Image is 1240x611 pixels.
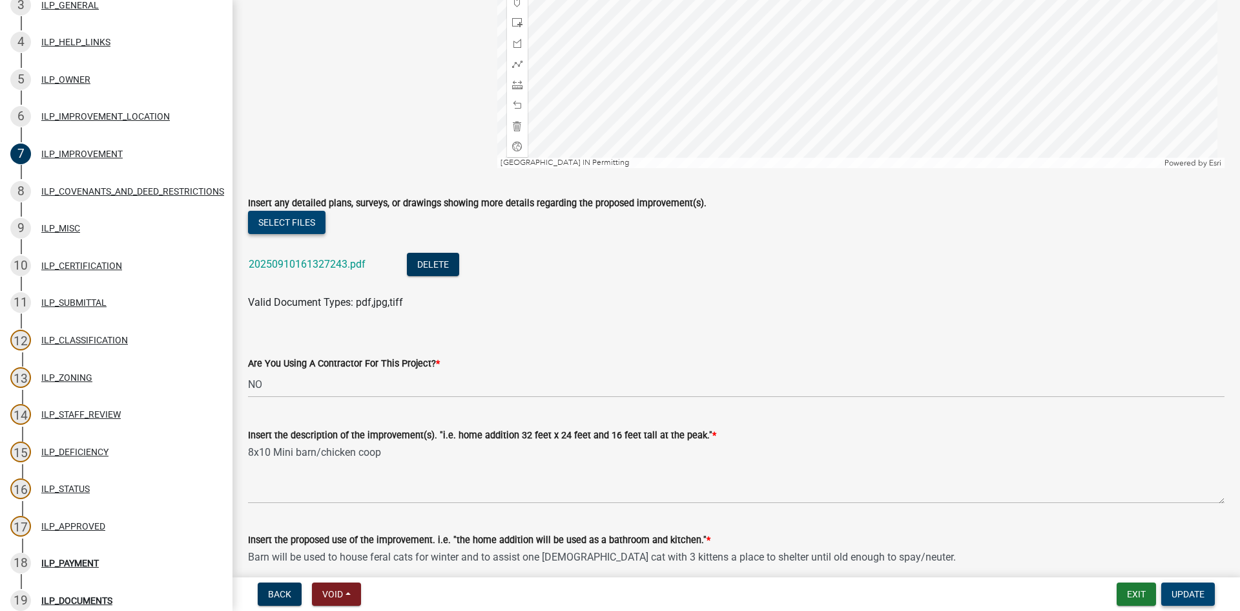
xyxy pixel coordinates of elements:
div: ILP_CERTIFICATION [41,261,122,270]
div: 9 [10,218,31,239]
span: Update [1172,589,1204,599]
div: ILP_CLASSIFICATION [41,336,128,345]
button: Void [312,583,361,606]
div: ILP_GENERAL [41,1,99,10]
div: 12 [10,330,31,350]
div: 8 [10,181,31,202]
div: ILP_STATUS [41,484,90,493]
div: ILP_PAYMENT [41,559,99,568]
div: 16 [10,478,31,499]
div: Powered by [1161,158,1224,168]
div: 5 [10,69,31,90]
div: ILP_COVENANTS_AND_DEED_RESTRICTIONS [41,187,224,196]
div: 18 [10,553,31,573]
wm-modal-confirm: Delete Document [407,259,459,272]
div: ILP_IMPROVEMENT [41,149,123,158]
div: ILP_DEFICIENCY [41,447,108,456]
div: ILP_HELP_LINKS [41,38,110,47]
label: Insert the description of the improvement(s). "i.e. home addition 32 feet x 24 feet and 16 feet t... [248,431,716,440]
button: Back [258,583,302,606]
div: 10 [10,255,31,276]
div: 19 [10,590,31,611]
button: Update [1161,583,1215,606]
div: ILP_STAFF_REVIEW [41,410,121,419]
button: Exit [1117,583,1156,606]
div: 6 [10,106,31,127]
div: ILP_SUBMITTAL [41,298,107,307]
div: ILP_ZONING [41,373,92,382]
button: Delete [407,253,459,276]
div: 14 [10,404,31,425]
div: 7 [10,144,31,164]
div: ILP_OWNER [41,75,90,84]
div: ILP_MISC [41,224,80,233]
span: Void [322,589,343,599]
div: 11 [10,292,31,313]
div: 15 [10,442,31,462]
div: 17 [10,516,31,537]
a: Esri [1209,158,1221,167]
div: [GEOGRAPHIC_DATA] IN Permitting [497,158,1162,168]
label: Insert the proposed use of the improvement. i.e. "the home addition will be used as a bathroom an... [248,536,710,545]
label: Insert any detailed plans, surveys, or drawings showing more details regarding the proposed impro... [248,199,707,208]
div: ILP_IMPROVEMENT_LOCATION [41,112,170,121]
a: 20250910161327243.pdf [249,258,366,270]
span: Valid Document Types: pdf,jpg,tiff [248,296,403,308]
div: 4 [10,32,31,52]
div: 13 [10,367,31,388]
span: Back [268,589,291,599]
div: ILP_APPROVED [41,522,105,531]
button: Select files [248,211,325,234]
div: ILP_DOCUMENTS [41,596,112,605]
label: Are You Using A Contractor For This Project? [248,359,440,369]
